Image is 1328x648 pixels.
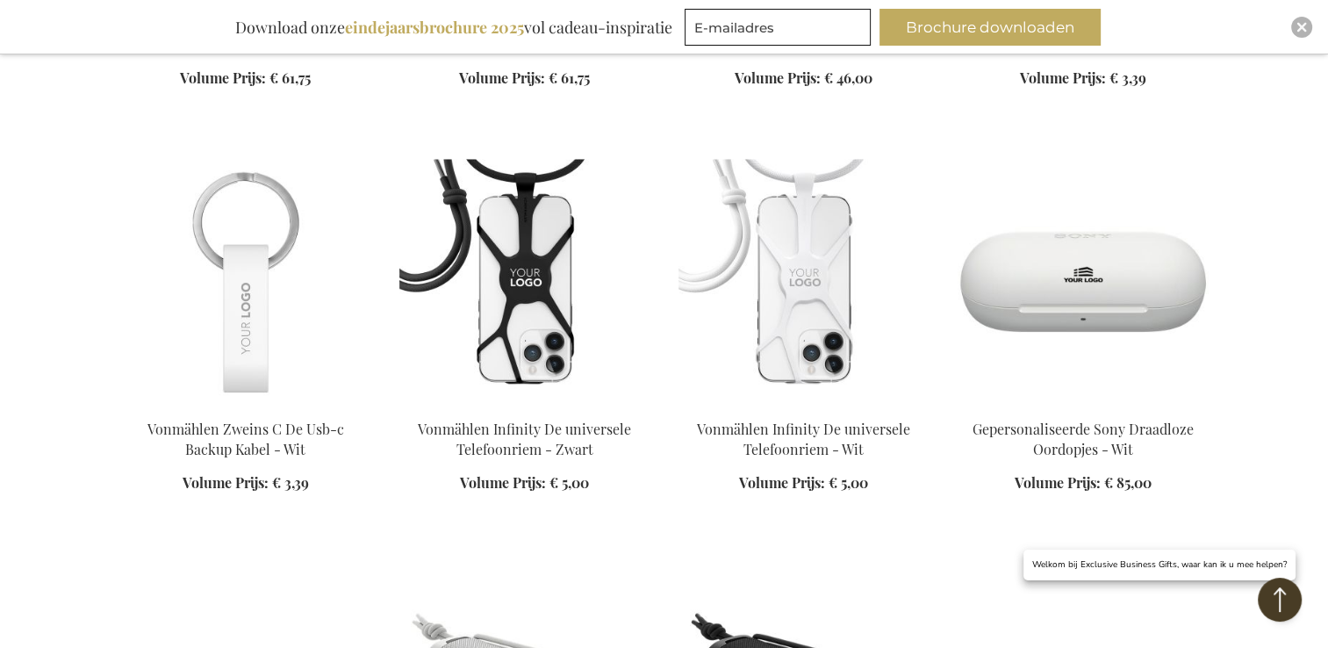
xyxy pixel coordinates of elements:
[272,473,309,492] span: € 3,39
[829,473,868,492] span: € 5,00
[399,398,650,414] a: Vonmählen Infinity De universele Telefoonriem - Zwart
[879,9,1101,46] button: Brochure downloaden
[459,68,545,87] span: Volume Prijs:
[1296,22,1307,32] img: Close
[269,68,311,87] span: € 61,75
[183,473,309,493] a: Volume Prijs: € 3,39
[735,68,821,87] span: Volume Prijs:
[685,9,871,46] input: E-mailadres
[958,159,1209,405] img: Personalised Sony Wireless Earbuds - White
[460,473,546,492] span: Volume Prijs:
[345,17,524,38] b: eindejaarsbrochure 2025
[460,473,589,493] a: Volume Prijs: € 5,00
[973,420,1194,458] a: Gepersonaliseerde Sony Draadloze Oordopjes - Wit
[735,68,872,89] a: Volume Prijs: € 46,00
[1104,473,1152,492] span: € 85,00
[120,159,371,405] img: Vonmählen Zweins C De Usb-c Backup Kabel - Wit
[1020,68,1106,87] span: Volume Prijs:
[1109,68,1146,87] span: € 3,39
[678,159,930,405] img: Vonmählen Infinity De universele Telefoonriem - Wit
[120,398,371,414] a: Vonmählen Zweins C De Usb-c Backup Kabel - Wit
[958,398,1209,414] a: Personalised Sony Wireless Earbuds - White
[549,68,590,87] span: € 61,75
[1015,473,1152,493] a: Volume Prijs: € 85,00
[739,473,868,493] a: Volume Prijs: € 5,00
[399,159,650,405] img: Vonmählen Infinity De universele Telefoonriem - Zwart
[459,68,590,89] a: Volume Prijs: € 61,75
[418,420,631,458] a: Vonmählen Infinity De universele Telefoonriem - Zwart
[180,68,311,89] a: Volume Prijs: € 61,75
[1291,17,1312,38] div: Close
[183,473,269,492] span: Volume Prijs:
[549,473,589,492] span: € 5,00
[227,9,680,46] div: Download onze vol cadeau-inspiratie
[685,9,876,51] form: marketing offers and promotions
[678,398,930,414] a: Vonmählen Infinity De universele Telefoonriem - Wit
[1020,68,1146,89] a: Volume Prijs: € 3,39
[697,420,910,458] a: Vonmählen Infinity De universele Telefoonriem - Wit
[147,420,344,458] a: Vonmählen Zweins C De Usb-c Backup Kabel - Wit
[1015,473,1101,492] span: Volume Prijs:
[824,68,872,87] span: € 46,00
[180,68,266,87] span: Volume Prijs:
[739,473,825,492] span: Volume Prijs:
